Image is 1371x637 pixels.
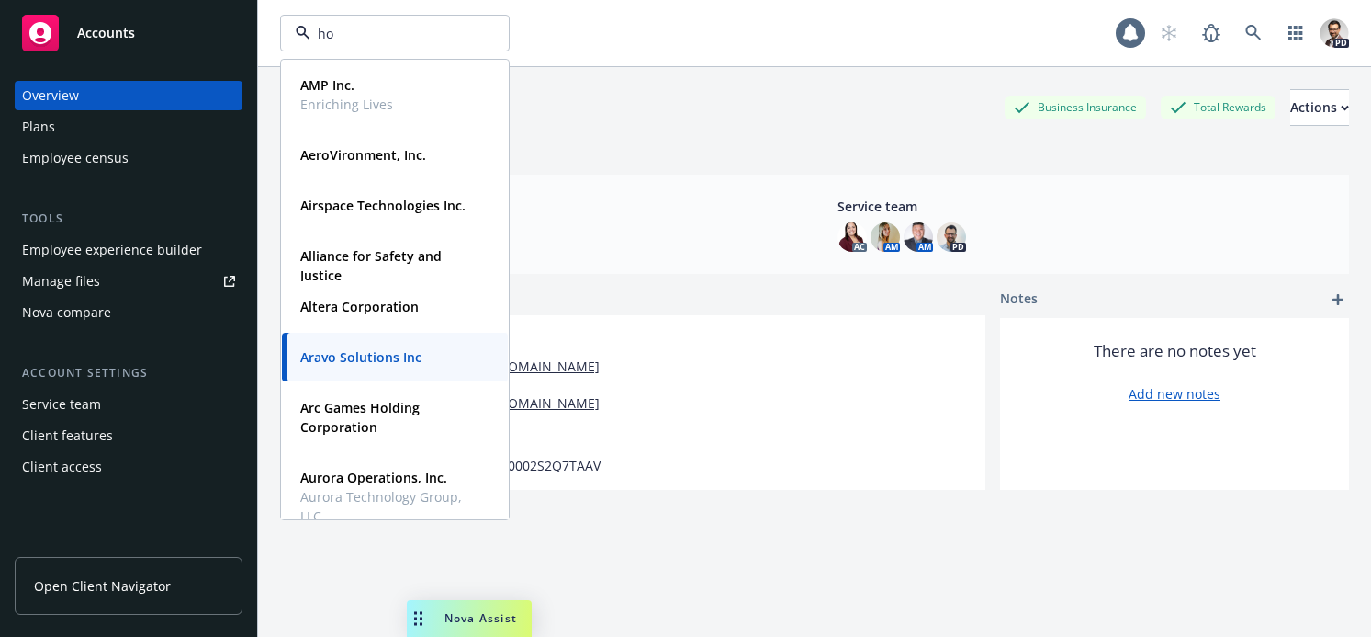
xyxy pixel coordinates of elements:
[295,197,792,216] span: Account type
[1327,289,1349,311] a: add
[444,610,517,626] span: Nova Assist
[1161,96,1275,119] div: Total Rewards
[407,600,430,637] div: Drag to move
[34,576,171,596] span: Open Client Navigator
[300,399,420,436] strong: Arc Games Holding Corporation
[1193,15,1230,51] a: Report a Bug
[22,452,102,482] div: Client access
[295,233,792,252] span: EB
[22,81,79,110] div: Overview
[15,364,242,382] div: Account settings
[1320,18,1349,48] img: photo
[15,452,242,482] a: Client access
[300,487,486,526] span: Aurora Technology Group, LLC
[300,469,447,486] strong: Aurora Operations, Inc.
[300,95,393,114] span: Enriching Lives
[1094,340,1256,362] span: There are no notes yet
[1290,89,1349,126] button: Actions
[300,76,354,94] strong: AMP Inc.
[22,267,100,296] div: Manage files
[837,197,1335,216] span: Service team
[871,222,900,252] img: photo
[15,298,242,327] a: Nova compare
[1235,15,1272,51] a: Search
[1129,384,1220,404] a: Add new notes
[937,222,966,252] img: photo
[22,298,111,327] div: Nova compare
[15,210,242,228] div: Tools
[1277,15,1314,51] a: Switch app
[1151,15,1187,51] a: Start snowing
[300,298,419,315] strong: Altera Corporation
[22,421,113,450] div: Client features
[904,222,933,252] img: photo
[300,197,466,214] strong: Airspace Technologies Inc.
[300,348,421,366] strong: Aravo Solutions Inc
[837,222,867,252] img: photo
[1005,96,1146,119] div: Business Insurance
[15,112,242,142] a: Plans
[15,421,242,450] a: Client features
[22,235,202,265] div: Employee experience builder
[300,146,426,164] strong: AeroVironment, Inc.
[300,247,442,284] strong: Alliance for Safety and Justice
[15,267,242,296] a: Manage files
[22,390,101,419] div: Service team
[407,600,532,637] button: Nova Assist
[15,235,242,265] a: Employee experience builder
[461,357,600,376] a: [URL][DOMAIN_NAME]
[310,24,472,43] input: Filter by keyword
[22,143,129,173] div: Employee census
[461,456,601,475] span: 0013w00002S2Q7TAAV
[77,26,135,40] span: Accounts
[15,143,242,173] a: Employee census
[1000,289,1038,311] span: Notes
[15,7,242,59] a: Accounts
[15,390,242,419] a: Service team
[15,81,242,110] a: Overview
[22,112,55,142] div: Plans
[461,393,600,413] a: [URL][DOMAIN_NAME]
[1290,90,1349,125] div: Actions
